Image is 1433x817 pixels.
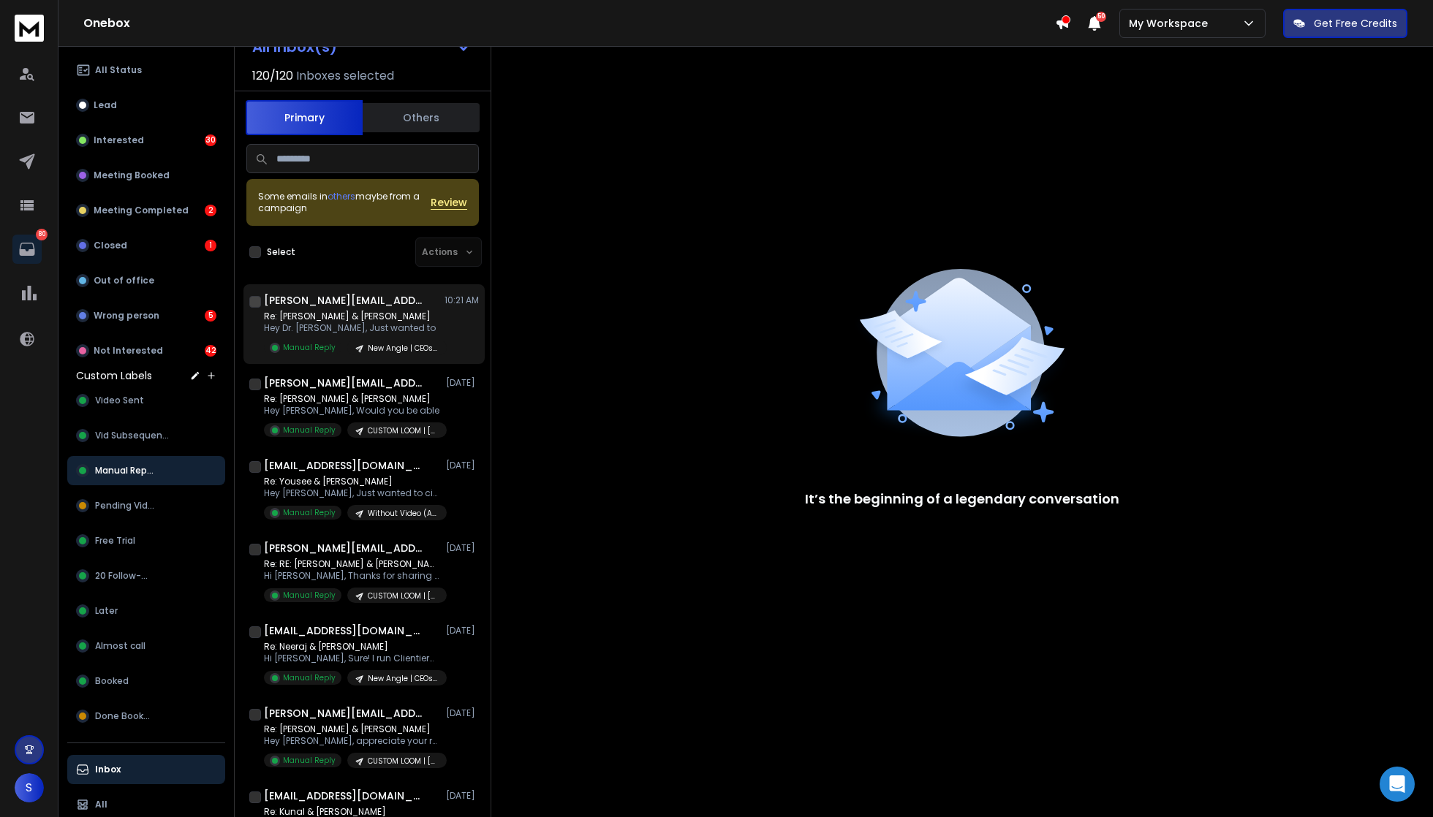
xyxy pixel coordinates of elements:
[445,294,479,306] p: 10:21 AM
[252,67,293,85] span: 120 / 120
[1314,16,1397,31] p: Get Free Credits
[446,707,479,719] p: [DATE]
[95,500,159,512] span: Pending Video
[446,542,479,554] p: [DATE]
[296,67,394,85] h3: Inboxes selected
[95,395,144,406] span: Video Sent
[431,195,467,210] button: Review
[241,32,482,61] button: All Inbox(s)
[94,345,163,357] p: Not Interested
[368,425,438,436] p: CUSTOM LOOM | [PERSON_NAME] | WHOLE WORLD
[264,293,425,308] h1: [PERSON_NAME][EMAIL_ADDRESS][DOMAIN_NAME]
[363,102,480,134] button: Others
[67,421,225,450] button: Vid Subsequence
[94,275,154,286] p: Out of office
[94,170,170,181] p: Meeting Booked
[264,541,425,555] h1: [PERSON_NAME][EMAIL_ADDRESS][PERSON_NAME][DOMAIN_NAME]
[95,465,154,476] span: Manual Reply
[1380,767,1415,802] div: Open Intercom Messenger
[95,675,129,687] span: Booked
[67,456,225,485] button: Manual Reply
[67,301,225,330] button: Wrong person5
[67,266,225,295] button: Out of office
[264,405,439,417] p: Hey [PERSON_NAME], Would you be able
[264,723,439,735] p: Re: [PERSON_NAME] & [PERSON_NAME]
[805,489,1119,509] p: It’s the beginning of a legendary conversation
[205,240,216,251] div: 1
[368,343,438,354] p: New Angle | CEOs & Founders | [GEOGRAPHIC_DATA]
[95,430,172,441] span: Vid Subsequence
[67,755,225,784] button: Inbox
[67,56,225,85] button: All Status
[264,487,439,499] p: Hey [PERSON_NAME], Just wanted to circle
[264,735,439,747] p: Hey [PERSON_NAME], appreciate your reply. Would
[264,623,425,638] h1: [EMAIL_ADDRESS][DOMAIN_NAME]
[83,15,1055,32] h1: Onebox
[446,790,479,802] p: [DATE]
[94,99,117,111] p: Lead
[15,15,44,42] img: logo
[446,377,479,389] p: [DATE]
[67,702,225,731] button: Done Booked
[205,205,216,216] div: 2
[264,311,439,322] p: Re: [PERSON_NAME] & [PERSON_NAME]
[67,666,225,696] button: Booked
[264,458,425,473] h1: [EMAIL_ADDRESS][DOMAIN_NAME]
[67,231,225,260] button: Closed1
[94,134,144,146] p: Interested
[95,605,118,617] span: Later
[67,161,225,190] button: Meeting Booked
[67,561,225,590] button: 20 Follow-up
[283,342,336,353] p: Manual Reply
[283,590,336,601] p: Manual Reply
[1129,16,1214,31] p: My Workspace
[67,526,225,555] button: Free Trial
[94,205,189,216] p: Meeting Completed
[264,653,439,664] p: Hi [PERSON_NAME], Sure! I run ClientierMedia,
[94,240,127,251] p: Closed
[95,764,121,775] p: Inbox
[205,310,216,322] div: 5
[264,558,439,570] p: Re: RE: [PERSON_NAME] & [PERSON_NAME]
[264,570,439,582] p: Hi [PERSON_NAME], Thanks for sharing your
[36,229,48,240] p: 80
[264,393,439,405] p: Re: [PERSON_NAME] & [PERSON_NAME]
[95,799,107,810] p: All
[264,641,439,653] p: Re: Neeraj & [PERSON_NAME]
[95,570,153,582] span: 20 Follow-up
[283,672,336,683] p: Manual Reply
[252,39,337,54] h1: All Inbox(s)
[205,345,216,357] div: 42
[368,508,438,519] p: Without Video (AI Automation Services)
[264,376,425,390] h1: [PERSON_NAME][EMAIL_ADDRESS][DOMAIN_NAME]
[368,756,438,767] p: CUSTOM LOOM | [PERSON_NAME] | WHOLE WORLD
[283,507,336,518] p: Manual Reply
[67,386,225,415] button: Video Sent
[368,590,438,601] p: CUSTOM LOOM | [PERSON_NAME] | WHOLE WORLD
[76,368,152,383] h3: Custom Labels
[67,596,225,626] button: Later
[67,336,225,365] button: Not Interested42
[67,631,225,661] button: Almost call
[283,755,336,766] p: Manual Reply
[258,191,431,214] div: Some emails in maybe from a campaign
[95,64,142,76] p: All Status
[95,710,155,722] span: Done Booked
[94,310,159,322] p: Wrong person
[95,535,135,547] span: Free Trial
[67,91,225,120] button: Lead
[1283,9,1407,38] button: Get Free Credits
[446,625,479,636] p: [DATE]
[15,773,44,802] button: S
[67,491,225,520] button: Pending Video
[368,673,438,684] p: New Angle | CEOs & Founders | [GEOGRAPHIC_DATA]
[67,196,225,225] button: Meeting Completed2
[446,460,479,471] p: [DATE]
[328,190,355,202] span: others
[264,706,425,721] h1: [PERSON_NAME][EMAIL_ADDRESS][DOMAIN_NAME]
[283,425,336,436] p: Manual Reply
[246,100,363,135] button: Primary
